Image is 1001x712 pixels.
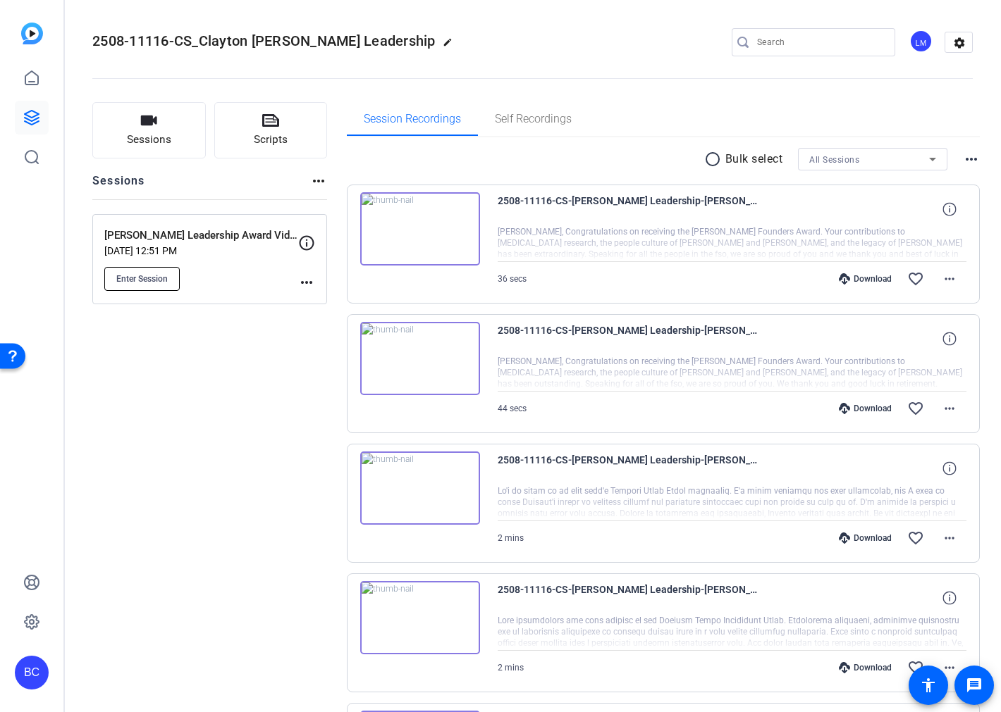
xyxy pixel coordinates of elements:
mat-icon: favorite_border [907,400,924,417]
mat-icon: message [966,677,983,694]
mat-icon: more_horiz [963,151,980,168]
span: Scripts [254,132,288,148]
mat-icon: settings [945,32,974,54]
div: BC [15,656,49,689]
span: Sessions [127,132,171,148]
mat-icon: favorite_border [907,530,924,547]
span: 44 secs [498,404,527,413]
span: Session Recordings [364,113,461,125]
span: 2508-11116-CS-[PERSON_NAME] Leadership-[PERSON_NAME] Leadership Award Video-[PERSON_NAME]-2025-09... [498,192,759,226]
span: All Sessions [809,155,859,165]
mat-icon: more_horiz [941,400,958,417]
img: thumb-nail [360,192,480,266]
img: thumb-nail [360,581,480,654]
mat-icon: radio_button_unchecked [704,151,725,168]
button: Sessions [92,102,206,158]
mat-icon: more_horiz [941,530,958,547]
div: Download [832,403,899,414]
mat-icon: favorite_border [907,270,924,287]
mat-icon: edit [443,37,460,54]
span: 2 mins [498,663,524,673]
button: Scripts [214,102,328,158]
div: Download [832,662,899,673]
mat-icon: more_horiz [941,659,958,676]
span: 2508-11116-CS_Clayton [PERSON_NAME] Leadership [92,32,436,49]
ngx-avatar: Lalo Moreno [909,30,934,54]
h2: Sessions [92,173,145,199]
span: 2508-11116-CS-[PERSON_NAME] Leadership-[PERSON_NAME] Leadership Award Video-[PERSON_NAME]-2025-09... [498,581,759,615]
mat-icon: accessibility [920,677,937,694]
img: thumb-nail [360,322,480,395]
span: 36 secs [498,274,527,284]
span: 2508-11116-CS-[PERSON_NAME] Leadership-[PERSON_NAME] Leadership Award Video-[PERSON_NAME]-2025-09... [498,322,759,356]
span: Self Recordings [495,113,572,125]
p: [DATE] 12:51 PM [104,245,298,256]
input: Search [757,34,884,51]
span: Enter Session [116,273,168,285]
div: LM [909,30,933,53]
span: 2 mins [498,533,524,543]
p: Bulk select [725,151,783,168]
img: thumb-nail [360,451,480,525]
button: Enter Session [104,267,180,291]
span: 2508-11116-CS-[PERSON_NAME] Leadership-[PERSON_NAME] Leadership Award Video-[PERSON_NAME]-2025-09... [498,451,759,485]
mat-icon: more_horiz [298,274,315,291]
mat-icon: more_horiz [941,270,958,287]
div: Download [832,532,899,544]
div: Download [832,273,899,285]
mat-icon: more_horiz [310,173,327,189]
mat-icon: favorite_border [907,659,924,676]
p: [PERSON_NAME] Leadership Award Video [104,227,298,244]
img: blue-gradient.svg [21,23,43,44]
